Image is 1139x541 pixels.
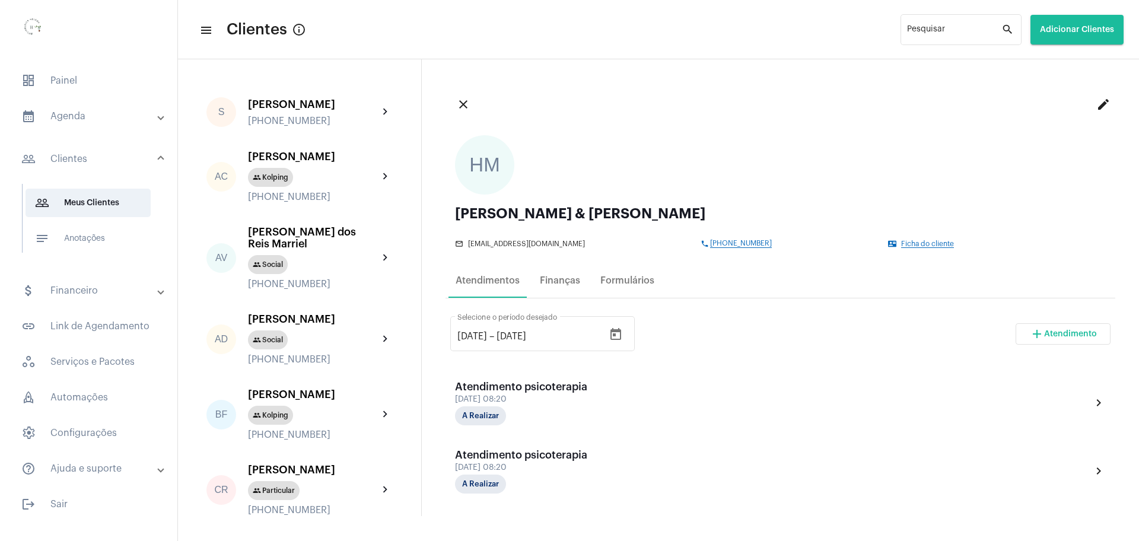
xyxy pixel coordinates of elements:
[378,483,393,497] mat-icon: chevron_right
[1030,15,1124,44] button: Adicionar Clientes
[457,331,487,342] input: Data de início
[455,240,464,248] mat-icon: mail_outline
[21,319,36,333] mat-icon: sidenav icon
[455,449,587,461] div: Atendimento psicoterapia
[378,170,393,184] mat-icon: chevron_right
[378,105,393,119] mat-icon: chevron_right
[9,6,57,53] img: 0d939d3e-dcd2-0964-4adc-7f8e0d1a206f.png
[7,454,177,483] mat-expansion-panel-header: sidenav iconAjuda e suporte
[455,381,587,393] div: Atendimento psicoterapia
[21,390,36,405] span: sidenav icon
[248,389,378,400] div: [PERSON_NAME]
[248,151,378,163] div: [PERSON_NAME]
[21,462,36,476] mat-icon: sidenav icon
[600,275,654,286] div: Formulários
[497,331,568,342] input: Data do fim
[253,411,261,419] mat-icon: group
[1016,323,1111,345] button: Adicionar Atendimento
[456,275,520,286] div: Atendimentos
[248,226,378,250] div: [PERSON_NAME] dos Reis Marriel
[1096,97,1111,112] mat-icon: edit
[12,383,166,412] span: Automações
[604,323,628,346] button: Open calendar
[378,408,393,422] mat-icon: chevron_right
[1040,26,1114,34] span: Adicionar Clientes
[248,330,288,349] mat-chip: Social
[378,251,393,265] mat-icon: chevron_right
[248,255,288,274] mat-chip: Social
[540,275,580,286] div: Finanças
[21,109,36,123] mat-icon: sidenav icon
[35,196,49,210] mat-icon: sidenav icon
[26,189,151,217] span: Meus Clientes
[206,162,236,192] div: AC
[21,426,36,440] span: sidenav icon
[248,354,378,365] div: [PHONE_NUMBER]
[206,97,236,127] div: S
[7,140,177,178] mat-expansion-panel-header: sidenav iconClientes
[378,332,393,346] mat-icon: chevron_right
[888,240,898,248] mat-icon: contact_mail
[455,475,506,494] mat-chip: A Realizar
[248,481,300,500] mat-chip: Particular
[248,192,378,202] div: [PHONE_NUMBER]
[21,355,36,369] span: sidenav icon
[455,406,506,425] mat-chip: A Realizar
[206,324,236,354] div: AD
[248,98,378,110] div: [PERSON_NAME]
[253,336,261,344] mat-icon: group
[248,279,378,289] div: [PHONE_NUMBER]
[1092,396,1106,410] mat-icon: chevron_right
[7,178,177,269] div: sidenav iconClientes
[455,135,514,195] div: HM
[12,312,166,340] span: Link de Agendamento
[253,486,261,495] mat-icon: group
[199,23,211,37] mat-icon: sidenav icon
[206,400,236,429] div: BF
[21,152,36,166] mat-icon: sidenav icon
[248,505,378,515] div: [PHONE_NUMBER]
[12,66,166,95] span: Painel
[21,152,158,166] mat-panel-title: Clientes
[253,260,261,269] mat-icon: group
[456,97,470,112] mat-icon: close
[21,284,36,298] mat-icon: sidenav icon
[248,313,378,325] div: [PERSON_NAME]
[1001,23,1016,37] mat-icon: search
[248,464,378,476] div: [PERSON_NAME]
[12,348,166,376] span: Serviços e Pacotes
[248,406,293,425] mat-chip: Kolping
[1030,327,1044,341] mat-icon: add
[21,497,36,511] mat-icon: sidenav icon
[248,116,378,126] div: [PHONE_NUMBER]
[206,475,236,505] div: CR
[227,20,287,39] span: Clientes
[12,419,166,447] span: Configurações
[455,463,587,472] div: [DATE] 08:20
[468,240,585,248] span: [EMAIL_ADDRESS][DOMAIN_NAME]
[26,224,151,253] span: Anotações
[292,23,306,37] mat-icon: Button that displays a tooltip when focused or hovered over
[206,243,236,273] div: AV
[35,231,49,246] mat-icon: sidenav icon
[701,240,710,248] mat-icon: phone
[455,395,587,404] div: [DATE] 08:20
[253,173,261,182] mat-icon: group
[287,18,311,42] button: Button that displays a tooltip when focused or hovered over
[248,168,293,187] mat-chip: Kolping
[21,462,158,476] mat-panel-title: Ajuda e suporte
[21,74,36,88] span: sidenav icon
[7,276,177,305] mat-expansion-panel-header: sidenav iconFinanceiro
[21,284,158,298] mat-panel-title: Financeiro
[901,240,954,248] span: Ficha do cliente
[489,331,494,342] span: –
[455,206,1106,221] div: [PERSON_NAME] & [PERSON_NAME]
[710,240,772,248] span: [PHONE_NUMBER]
[248,429,378,440] div: [PHONE_NUMBER]
[1092,464,1106,478] mat-icon: chevron_right
[1044,330,1097,338] span: Atendimento
[7,102,177,131] mat-expansion-panel-header: sidenav iconAgenda
[12,490,166,518] span: Sair
[21,109,158,123] mat-panel-title: Agenda
[907,27,1001,37] input: Pesquisar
